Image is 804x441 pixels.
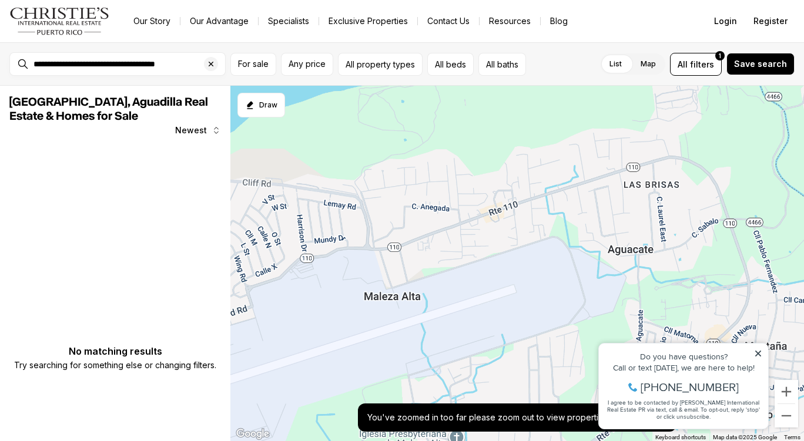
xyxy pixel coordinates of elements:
[631,53,665,75] label: Map
[9,96,208,122] span: [GEOGRAPHIC_DATA], Aguadilla Real Estate & Homes for Sale
[12,26,170,35] div: Do you have questions?
[707,9,744,33] button: Login
[14,358,216,372] p: Try searching for something else or changing filters.
[427,53,474,76] button: All beds
[726,53,795,75] button: Save search
[713,434,777,440] span: Map data ©2025 Google
[238,59,269,69] span: For sale
[719,51,721,60] span: 1
[124,13,180,29] a: Our Story
[180,13,258,29] a: Our Advantage
[48,55,146,67] span: [PHONE_NUMBER]
[670,53,722,76] button: Allfilters1
[230,53,276,76] button: For sale
[775,404,798,427] button: Zoom out
[319,13,417,29] a: Exclusive Properties
[367,413,609,422] p: You've zoomed in too far please zoom out to view properties.
[259,13,319,29] a: Specialists
[15,72,168,95] span: I agree to be contacted by [PERSON_NAME] International Real Estate PR via text, call & email. To ...
[600,53,631,75] label: List
[480,13,540,29] a: Resources
[168,119,228,142] button: Newest
[714,16,737,26] span: Login
[734,59,787,69] span: Save search
[12,38,170,46] div: Call or text [DATE], we are here to help!
[418,13,479,29] button: Contact Us
[678,58,688,70] span: All
[775,380,798,403] button: Zoom in
[175,126,207,135] span: Newest
[690,58,714,70] span: filters
[281,53,333,76] button: Any price
[746,9,795,33] button: Register
[204,53,225,75] button: Clear search input
[237,93,285,117] button: Start drawing
[289,59,326,69] span: Any price
[784,434,800,440] a: Terms (opens in new tab)
[338,53,423,76] button: All property types
[541,13,577,29] a: Blog
[478,53,526,76] button: All baths
[9,7,110,35] img: logo
[753,16,788,26] span: Register
[14,346,216,356] p: No matching results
